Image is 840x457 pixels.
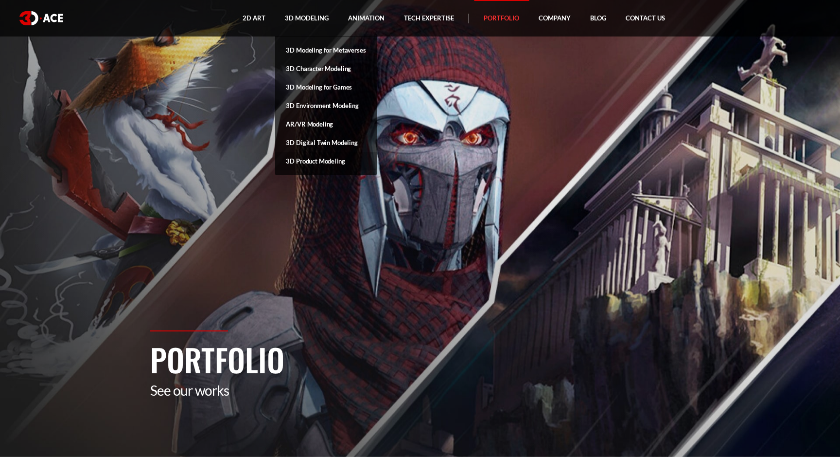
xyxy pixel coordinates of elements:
p: See our works [150,382,690,399]
a: 3D Environment Modeling [275,96,376,115]
a: 3D Modeling for Metaverses [275,41,376,59]
a: AR/VR Modeling [275,115,376,133]
a: 3D Modeling for Games [275,78,376,96]
a: 3D Digital Twin Modeling [275,133,376,152]
h1: Portfolio [150,336,690,382]
a: 3D Character Modeling [275,59,376,78]
a: 3D Product Modeling [275,152,376,170]
img: logo white [19,11,63,25]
